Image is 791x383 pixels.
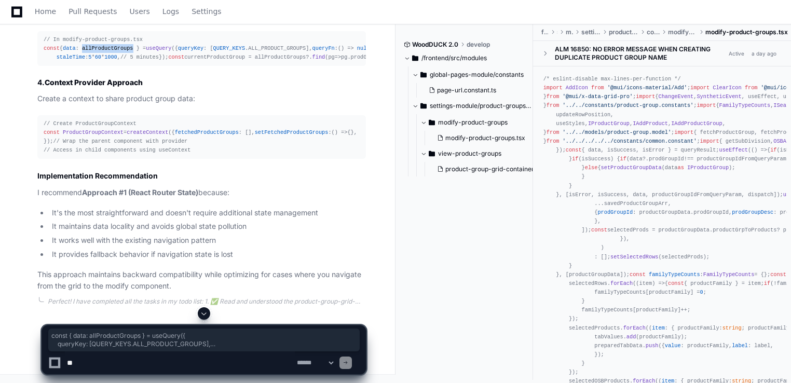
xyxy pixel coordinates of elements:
button: page-url.constant.ts [425,83,527,98]
li: It provides fallback behavior if navigation state is lost [49,249,366,261]
span: as [677,165,684,171]
div: Perfect! I have completed all the tasks in my todo list: 1. ✅ Read and understood the product-gro... [48,297,366,306]
span: const [44,45,60,51]
span: modify-product-groups [668,28,697,36]
span: '@mui/icons-material/Add' [607,85,687,91]
div: = ({ : [], : {}, }); [44,119,360,155]
h3: 4. [37,77,366,88]
span: prodGroupDesc [732,209,773,215]
span: import [674,129,693,135]
span: Logs [162,8,179,15]
button: view-product-groups [420,145,542,162]
span: import [700,138,719,144]
span: fetchedProductGroups [175,129,239,135]
span: ( ) => [636,280,664,286]
button: modify-product-groups.tsx [433,131,536,145]
span: queryKey [178,45,203,51]
span: familyTypeCounts [649,271,700,278]
svg: Directory [420,69,427,81]
span: from [745,85,758,91]
span: ProductGroupContext [63,129,124,135]
span: const [630,271,646,278]
button: settings-module/product-groups-module/components [412,98,534,114]
button: /frontend/src/modules [404,50,525,66]
span: const [668,280,684,286]
span: settings-module [581,28,600,36]
span: useEffect [719,147,748,153]
span: () => [751,147,767,153]
button: product-group-grid-container.tsx [433,162,544,176]
span: import [636,93,655,100]
span: const [44,129,60,135]
span: null [357,45,370,51]
li: It works well with the existing navigation pattern [49,235,366,247]
span: modify-product-groups.tsx [705,28,788,36]
div: a day ago [752,50,776,58]
span: Settings [192,8,221,15]
span: frontend [541,28,549,36]
span: setFetchedProductGroups [255,129,329,135]
span: 60 [95,54,101,60]
span: const { data: allProductGroups } = useQuery({ queryKey: [QUERY_KEYS.ALL_PRODUCT_GROUPS], queryFn:... [51,332,357,348]
span: => [328,54,341,60]
span: /frontend/src/modules [421,54,487,62]
span: const [770,271,786,278]
span: createContext [127,129,168,135]
span: prodGroupId [649,156,684,162]
span: from [547,129,560,135]
span: '../../models/product-group.model' [563,129,671,135]
span: Users [130,8,150,15]
span: from [591,85,604,91]
span: AddIcon [566,85,588,91]
span: // In modify-product-groups.tsx [44,36,143,43]
span: useQuery [146,45,171,51]
span: FamilyTypeCounts [703,271,755,278]
span: /* eslint-disable max-lines-per-function */ [543,76,681,82]
span: if [770,147,776,153]
span: 1000 [104,54,117,60]
span: QUERY_KEYS [213,45,246,51]
span: if [764,280,770,286]
span: Home [35,8,56,15]
span: IProductGroup [588,120,630,127]
span: pg [328,54,334,60]
span: () => [332,129,348,135]
span: develop [467,40,490,49]
h2: Implementation Recommendation [37,171,366,181]
span: // 5 minutes [120,54,159,60]
p: Create a context to share product group data: [37,93,366,105]
span: view-product-groups [438,149,501,158]
span: '../../../../../constants/common.constant' [563,138,697,144]
span: const [566,147,582,153]
span: WoodDUCK 2.0 [412,40,458,49]
span: setSelectedRows [610,254,658,260]
span: () => [338,45,354,51]
span: import [697,103,716,109]
span: item [639,280,652,286]
span: forEach [610,280,633,286]
svg: Directory [412,52,418,64]
span: FamilyTypeCounts [719,103,771,109]
span: ALL_PRODUCT_GROUPS [248,45,306,51]
span: if [620,156,626,162]
span: '@mui/x-data-grid-pro' [563,93,633,100]
span: Active [726,49,747,59]
span: staleTime [57,54,85,60]
span: import [543,85,563,91]
span: product-group-grid-container.tsx [445,165,544,173]
li: It maintains data locality and avoids global state pollution [49,221,366,232]
span: // Create ProductGroupContext [44,120,137,127]
span: prodGroupId [693,209,729,215]
span: Pull Requests [69,8,117,15]
span: page-url.constant.ts [437,86,496,94]
span: queryFn [312,45,335,51]
span: SyntheticEvent [697,93,741,100]
span: const [591,227,607,233]
span: import [690,85,710,91]
span: from [547,138,560,144]
svg: Directory [429,147,435,160]
div: ALM 16850: NO ERROR MESSAGE WHEN CREATING DUPLICATE PRODUCT GROUP NAME [555,45,726,62]
span: product-groups-module [609,28,638,36]
span: modify-product-groups.tsx [445,134,525,142]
